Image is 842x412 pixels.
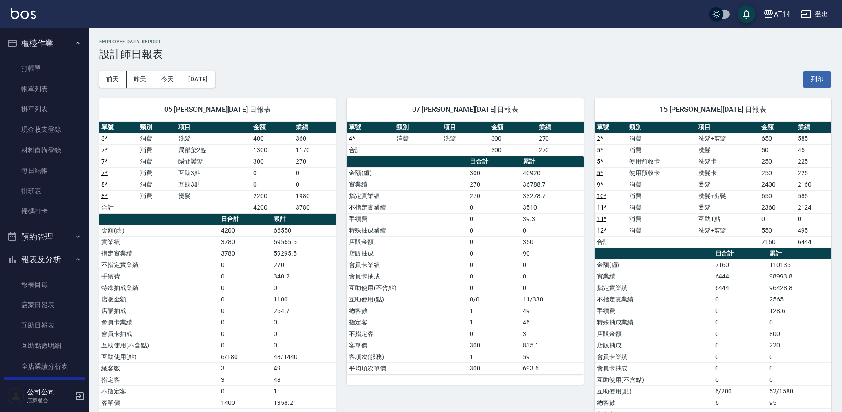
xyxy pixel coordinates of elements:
[347,259,467,271] td: 會員卡業績
[99,294,219,305] td: 店販金額
[219,362,271,374] td: 3
[271,305,336,317] td: 264.7
[696,190,760,202] td: 洗髮+剪髮
[271,248,336,259] td: 59295.5
[467,351,521,362] td: 1
[4,248,85,271] button: 報表及分析
[219,248,271,259] td: 3780
[271,374,336,385] td: 48
[219,374,271,385] td: 3
[467,156,521,168] th: 日合計
[347,351,467,362] td: 客項次(服務)
[627,225,695,236] td: 消費
[521,236,584,248] td: 350
[4,336,85,356] a: 互助點數明細
[489,144,537,156] td: 300
[521,259,584,271] td: 0
[521,248,584,259] td: 90
[219,282,271,294] td: 0
[99,225,219,236] td: 金額(虛)
[521,294,584,305] td: 11/330
[467,213,521,225] td: 0
[347,122,394,133] th: 單號
[271,385,336,397] td: 1
[138,122,176,133] th: 類別
[219,236,271,248] td: 3780
[271,351,336,362] td: 48/1440
[4,140,85,160] a: 材料自購登錄
[521,340,584,351] td: 835.1
[767,259,831,271] td: 110136
[4,58,85,79] a: 打帳單
[110,105,325,114] span: 05 [PERSON_NAME][DATE] 日報表
[251,167,294,179] td: 0
[4,119,85,140] a: 現金收支登錄
[759,213,795,225] td: 0
[154,71,182,88] button: 今天
[176,190,251,202] td: 燙髮
[467,179,521,190] td: 270
[347,362,467,374] td: 平均項次單價
[99,48,831,61] h3: 設計師日報表
[347,225,467,236] td: 特殊抽成業績
[759,236,795,248] td: 7160
[441,133,489,144] td: 洗髮
[271,294,336,305] td: 1100
[99,362,219,374] td: 總客數
[595,305,713,317] td: 手續費
[713,385,767,397] td: 6/200
[11,8,36,19] img: Logo
[467,271,521,282] td: 0
[99,351,219,362] td: 互助使用(點)
[759,190,795,202] td: 650
[713,271,767,282] td: 6444
[627,122,695,133] th: 類別
[796,236,831,248] td: 6444
[99,259,219,271] td: 不指定實業績
[696,167,760,179] td: 洗髮卡
[138,133,176,144] td: 消費
[294,179,336,190] td: 0
[595,271,713,282] td: 實業績
[713,328,767,340] td: 0
[627,156,695,167] td: 使用預收卡
[347,190,467,202] td: 指定實業績
[521,156,584,168] th: 累計
[4,295,85,315] a: 店家日報表
[713,248,767,259] th: 日合計
[796,122,831,133] th: 業績
[99,385,219,397] td: 不指定客
[489,122,537,133] th: 金額
[767,271,831,282] td: 98993.8
[4,356,85,377] a: 全店業績分析表
[767,294,831,305] td: 2565
[294,202,336,213] td: 3780
[738,5,755,23] button: save
[759,156,795,167] td: 250
[595,328,713,340] td: 店販金額
[219,225,271,236] td: 4200
[595,362,713,374] td: 會員卡抽成
[4,315,85,336] a: 互助日報表
[394,122,441,133] th: 類別
[467,248,521,259] td: 0
[713,317,767,328] td: 0
[138,167,176,179] td: 消費
[347,156,583,374] table: a dense table
[767,328,831,340] td: 800
[99,374,219,385] td: 指定客
[796,133,831,144] td: 585
[347,122,583,156] table: a dense table
[219,305,271,317] td: 0
[489,133,537,144] td: 300
[4,201,85,221] a: 掃碼打卡
[767,282,831,294] td: 96428.8
[347,340,467,351] td: 客單價
[99,282,219,294] td: 特殊抽成業績
[347,282,467,294] td: 互助使用(不含點)
[347,305,467,317] td: 總客數
[696,225,760,236] td: 洗髮+剪髮
[271,340,336,351] td: 0
[294,122,336,133] th: 業績
[99,122,336,214] table: a dense table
